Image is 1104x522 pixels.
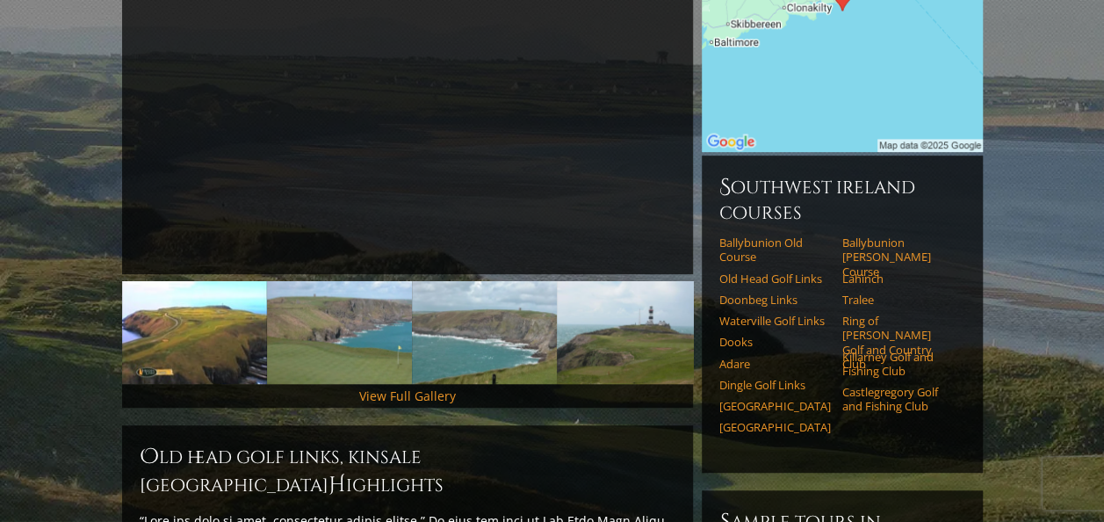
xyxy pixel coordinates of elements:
a: Dooks [719,335,831,349]
h2: Old Head Golf Links, Kinsale [GEOGRAPHIC_DATA] ighlights [140,443,675,499]
a: [GEOGRAPHIC_DATA] [719,399,831,413]
a: Killarney Golf and Fishing Club [842,350,954,379]
a: [GEOGRAPHIC_DATA] [719,420,831,434]
a: Lahinch [842,272,954,286]
span: H [328,471,346,499]
a: Ballybunion [PERSON_NAME] Course [842,236,954,279]
a: Ballybunion Old Course [719,236,831,265]
a: Dingle Golf Links [719,378,831,392]
a: Waterville Golf Links [719,314,831,328]
a: Castlegregory Golf and Fishing Club [842,385,954,414]
h6: Southwest Ireland Courses [719,173,965,225]
a: Tralee [842,293,954,307]
a: View Full Gallery [359,388,456,404]
a: Ring of [PERSON_NAME] Golf and Country Club [842,314,954,371]
a: Doonbeg Links [719,293,831,307]
a: Adare [719,357,831,371]
a: Old Head Golf Links [719,272,831,286]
